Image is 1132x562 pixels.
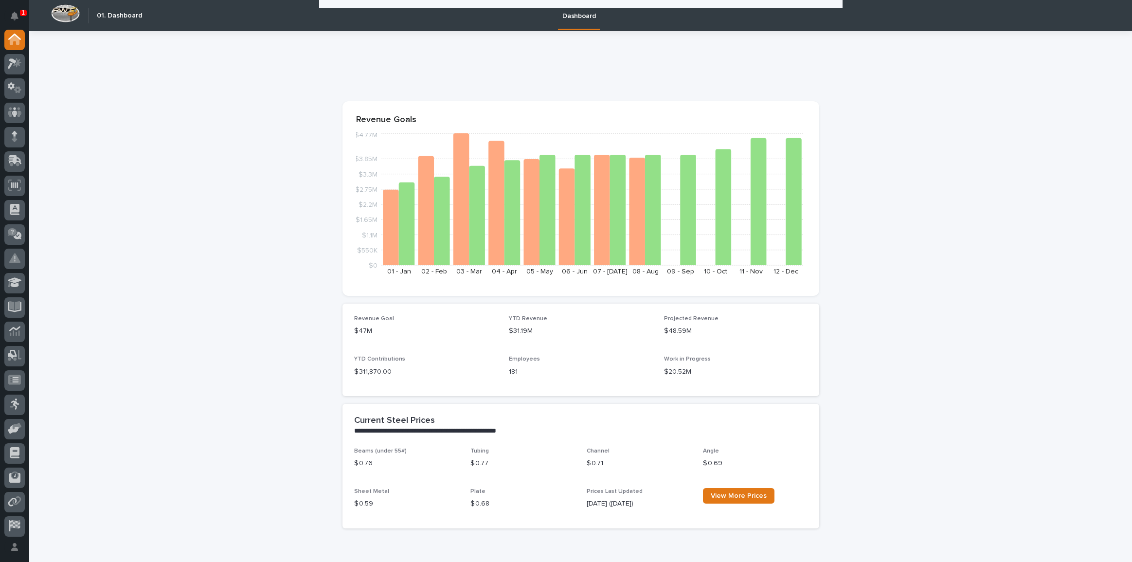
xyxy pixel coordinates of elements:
[470,489,485,494] span: Plate
[562,268,588,275] text: 06 - Jun
[593,268,627,275] text: 07 - [DATE]
[354,458,459,469] p: $ 0.76
[354,448,407,454] span: Beams (under 55#)
[664,367,808,377] p: $20.52M
[711,492,767,499] span: View More Prices
[355,132,377,139] tspan: $4.77M
[51,4,80,22] img: Workspace Logo
[456,268,482,275] text: 03 - Mar
[4,6,25,26] button: Notifications
[703,488,774,504] a: View More Prices
[12,12,25,27] div: Notifications1
[666,268,694,275] text: 09 - Sep
[354,489,389,494] span: Sheet Metal
[21,9,25,16] p: 1
[356,115,806,126] p: Revenue Goals
[470,448,489,454] span: Tubing
[354,499,459,509] p: $ 0.59
[509,367,652,377] p: 181
[421,268,447,275] text: 02 - Feb
[587,499,691,509] p: [DATE] ([DATE])
[509,356,540,362] span: Employees
[587,448,610,454] span: Channel
[97,12,142,20] h2: 01. Dashboard
[587,489,643,494] span: Prices Last Updated
[362,232,377,239] tspan: $1.1M
[359,201,377,208] tspan: $2.2M
[739,268,762,275] text: 11 - Nov
[354,316,394,322] span: Revenue Goal
[354,416,435,426] h2: Current Steel Prices
[773,268,798,275] text: 12 - Dec
[703,458,808,469] p: $ 0.69
[703,448,719,454] span: Angle
[509,326,652,336] p: $31.19M
[470,499,575,509] p: $ 0.68
[369,262,377,269] tspan: $0
[664,326,808,336] p: $48.59M
[355,156,377,163] tspan: $3.85M
[359,171,377,178] tspan: $3.3M
[632,268,658,275] text: 08 - Aug
[470,458,575,469] p: $ 0.77
[357,247,377,254] tspan: $550K
[387,268,411,275] text: 01 - Jan
[492,268,517,275] text: 04 - Apr
[704,268,727,275] text: 10 - Oct
[509,316,547,322] span: YTD Revenue
[587,458,691,469] p: $ 0.71
[355,186,377,193] tspan: $2.75M
[664,356,711,362] span: Work in Progress
[354,326,498,336] p: $47M
[526,268,553,275] text: 05 - May
[664,316,719,322] span: Projected Revenue
[354,356,405,362] span: YTD Contributions
[356,217,377,224] tspan: $1.65M
[354,367,498,377] p: $ 311,870.00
